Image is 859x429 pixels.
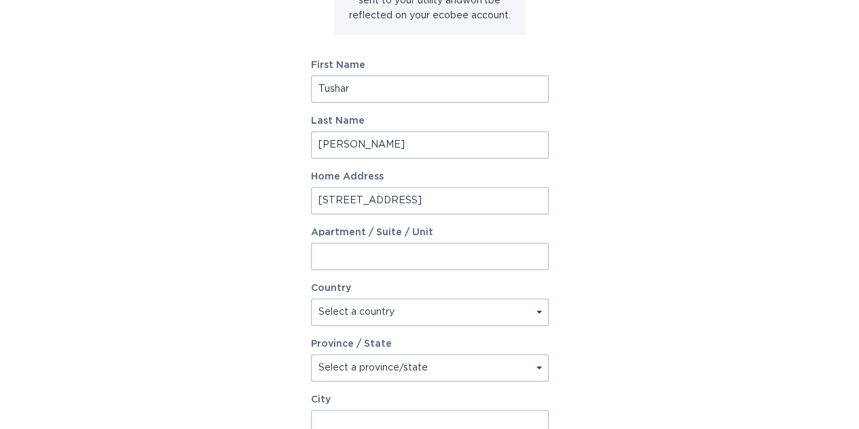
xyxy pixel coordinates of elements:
label: Last Name [311,116,549,126]
label: Home Address [311,172,549,182]
label: First Name [311,61,549,70]
label: Province / State [311,339,392,349]
label: Country [311,284,351,293]
label: City [311,395,549,405]
label: Apartment / Suite / Unit [311,228,549,237]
